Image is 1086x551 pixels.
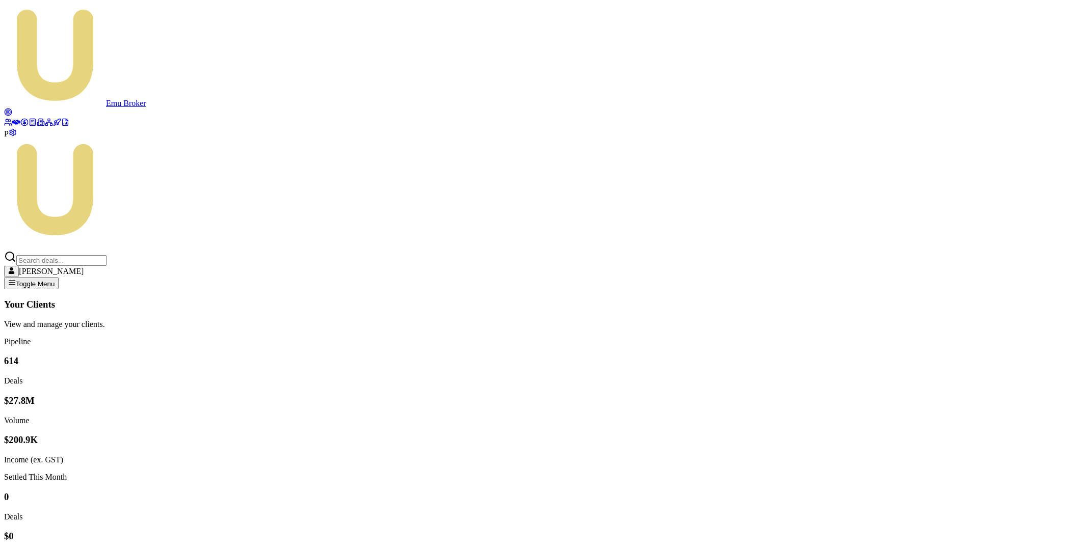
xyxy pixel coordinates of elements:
img: emu-icon-u.png [4,4,106,106]
div: Income (ex. GST) [4,455,1082,464]
span: [PERSON_NAME] [19,267,84,275]
p: View and manage your clients. [4,320,1082,329]
h3: $27.8M [4,395,1082,406]
button: Toggle Menu [4,277,59,289]
div: Deals [4,376,1082,385]
h3: $200.9K [4,434,1082,446]
p: Settled This Month [4,473,1082,482]
span: Emu Broker [106,99,146,107]
div: Deals [4,512,1082,521]
img: Emu Money [4,139,106,240]
div: Volume [4,416,1082,425]
h3: 0 [4,491,1082,503]
span: Toggle Menu [16,280,55,288]
a: Emu Broker [4,99,146,107]
h3: 614 [4,355,1082,367]
input: Search deals [16,255,107,266]
p: Pipeline [4,337,1082,346]
span: P [4,129,9,138]
h3: Your Clients [4,299,1082,310]
h3: $0 [4,531,1082,542]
